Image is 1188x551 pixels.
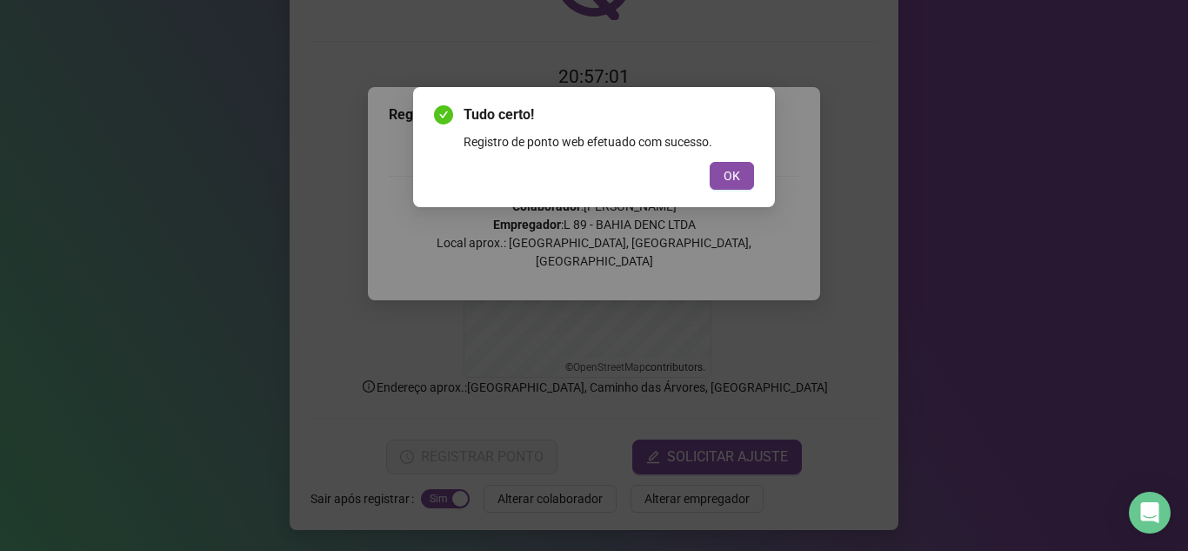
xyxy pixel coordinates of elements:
[434,105,453,124] span: check-circle
[724,166,740,185] span: OK
[1129,492,1171,534] div: Open Intercom Messenger
[710,162,754,190] button: OK
[464,104,754,125] span: Tudo certo!
[464,132,754,151] div: Registro de ponto web efetuado com sucesso.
